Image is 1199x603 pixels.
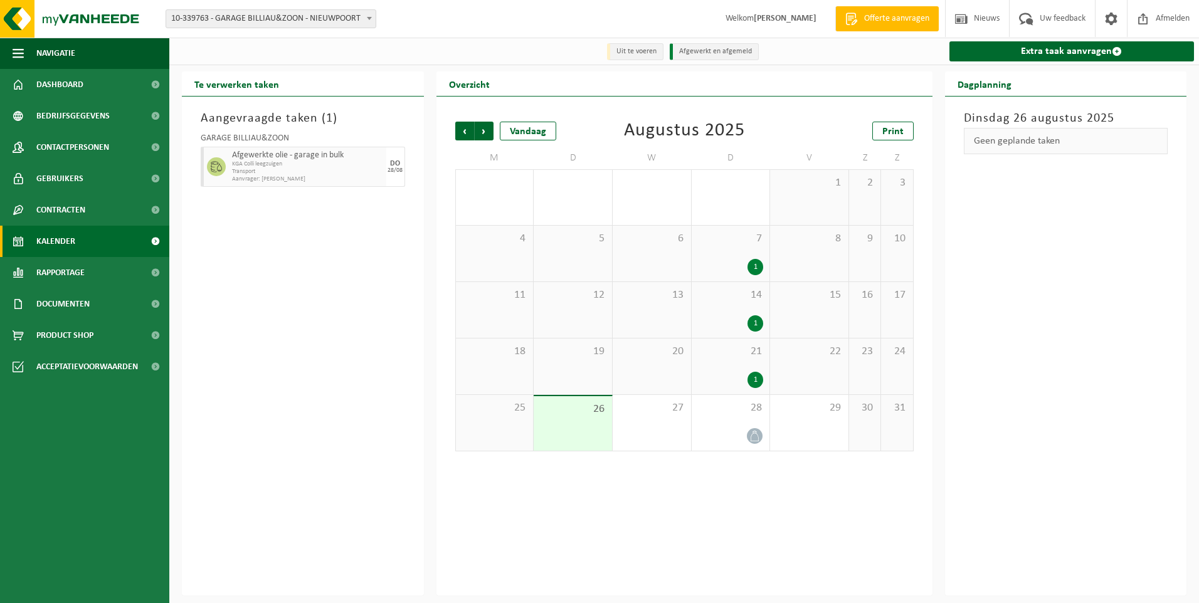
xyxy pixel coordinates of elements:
a: Extra taak aanvragen [949,41,1195,61]
span: 20 [619,345,685,359]
td: Z [849,147,881,169]
span: 15 [776,288,842,302]
span: 25 [462,401,527,415]
span: Acceptatievoorwaarden [36,351,138,382]
div: 1 [747,315,763,332]
span: Gebruikers [36,163,83,194]
span: Navigatie [36,38,75,69]
li: Afgewerkt en afgemeld [670,43,759,60]
span: 2 [855,176,874,190]
span: 10-339763 - GARAGE BILLIAU&ZOON - NIEUWPOORT [166,9,376,28]
span: 10 [887,232,906,246]
span: 4 [462,232,527,246]
td: M [455,147,534,169]
h3: Dinsdag 26 augustus 2025 [964,109,1168,128]
span: 27 [619,401,685,415]
strong: [PERSON_NAME] [754,14,816,23]
span: 29 [776,401,842,415]
span: Vorige [455,122,474,140]
span: 16 [855,288,874,302]
div: Vandaag [500,122,556,140]
a: Print [872,122,914,140]
span: Contracten [36,194,85,226]
span: Volgende [475,122,494,140]
span: Kalender [36,226,75,257]
span: 1 [326,112,333,125]
h2: Overzicht [436,71,502,96]
span: 19 [540,345,606,359]
td: W [613,147,692,169]
div: 1 [747,372,763,388]
span: 3 [887,176,906,190]
span: 23 [855,345,874,359]
div: Geen geplande taken [964,128,1168,154]
span: Contactpersonen [36,132,109,163]
span: 31 [887,401,906,415]
span: 13 [619,288,685,302]
h2: Dagplanning [945,71,1024,96]
span: Aanvrager: [PERSON_NAME] [232,176,383,183]
span: 14 [698,288,764,302]
div: DO [390,160,400,167]
li: Uit te voeren [607,43,663,60]
span: 28 [698,401,764,415]
td: D [534,147,613,169]
span: 12 [540,288,606,302]
span: Bedrijfsgegevens [36,100,110,132]
span: Transport [232,168,383,176]
span: 22 [776,345,842,359]
span: 10-339763 - GARAGE BILLIAU&ZOON - NIEUWPOORT [166,10,376,28]
h3: Aangevraagde taken ( ) [201,109,405,128]
span: 8 [776,232,842,246]
span: Print [882,127,904,137]
span: 7 [698,232,764,246]
span: 18 [462,345,527,359]
td: V [770,147,849,169]
div: 28/08 [388,167,403,174]
div: GARAGE BILLIAU&ZOON [201,134,405,147]
span: Documenten [36,288,90,320]
td: Z [881,147,913,169]
span: KGA Colli leegzuigen [232,160,383,168]
span: Offerte aanvragen [861,13,932,25]
span: 5 [540,232,606,246]
span: 17 [887,288,906,302]
span: 6 [619,232,685,246]
div: Augustus 2025 [624,122,745,140]
span: 9 [855,232,874,246]
span: 11 [462,288,527,302]
span: 26 [540,402,606,416]
span: Product Shop [36,320,93,351]
span: 30 [855,401,874,415]
a: Offerte aanvragen [835,6,939,31]
h2: Te verwerken taken [182,71,292,96]
span: 21 [698,345,764,359]
td: D [692,147,771,169]
span: 24 [887,345,906,359]
span: 1 [776,176,842,190]
div: 1 [747,259,763,275]
span: Afgewerkte olie - garage in bulk [232,150,383,160]
span: Rapportage [36,257,85,288]
span: Dashboard [36,69,83,100]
